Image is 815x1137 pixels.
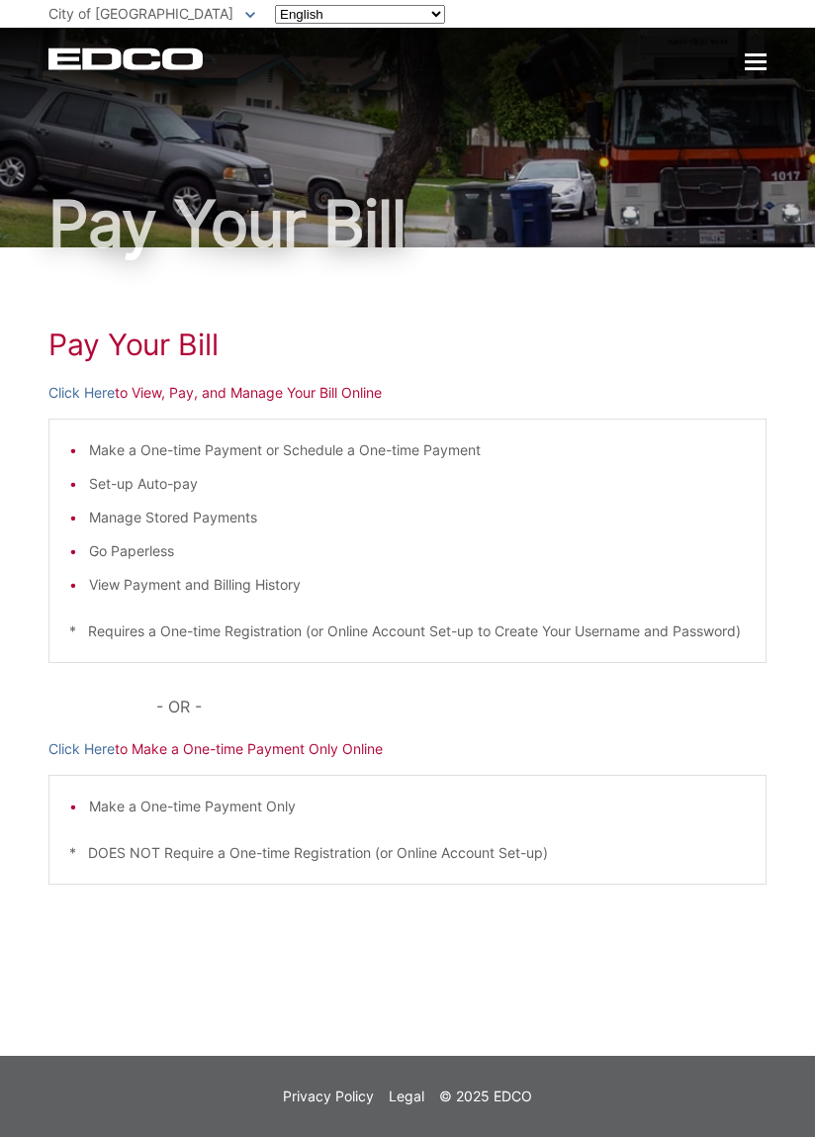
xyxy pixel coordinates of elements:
p: * DOES NOT Require a One-time Registration (or Online Account Set-up) [69,842,746,864]
h1: Pay Your Bill [48,192,767,255]
a: Click Here [48,738,115,760]
p: © 2025 EDCO [439,1086,532,1107]
select: Select a language [275,5,445,24]
li: Make a One-time Payment or Schedule a One-time Payment [89,439,746,461]
li: View Payment and Billing History [89,574,746,596]
li: Set-up Auto-pay [89,473,746,495]
p: to Make a One-time Payment Only Online [48,738,767,760]
p: - OR - [156,693,767,720]
a: Click Here [48,382,115,404]
a: EDCD logo. Return to the homepage. [48,47,206,70]
p: to View, Pay, and Manage Your Bill Online [48,382,767,404]
li: Manage Stored Payments [89,507,746,528]
span: City of [GEOGRAPHIC_DATA] [48,5,233,22]
a: Legal [389,1086,424,1107]
li: Make a One-time Payment Only [89,796,746,817]
li: Go Paperless [89,540,746,562]
h1: Pay Your Bill [48,327,767,362]
a: Privacy Policy [283,1086,374,1107]
p: * Requires a One-time Registration (or Online Account Set-up to Create Your Username and Password) [69,620,746,642]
